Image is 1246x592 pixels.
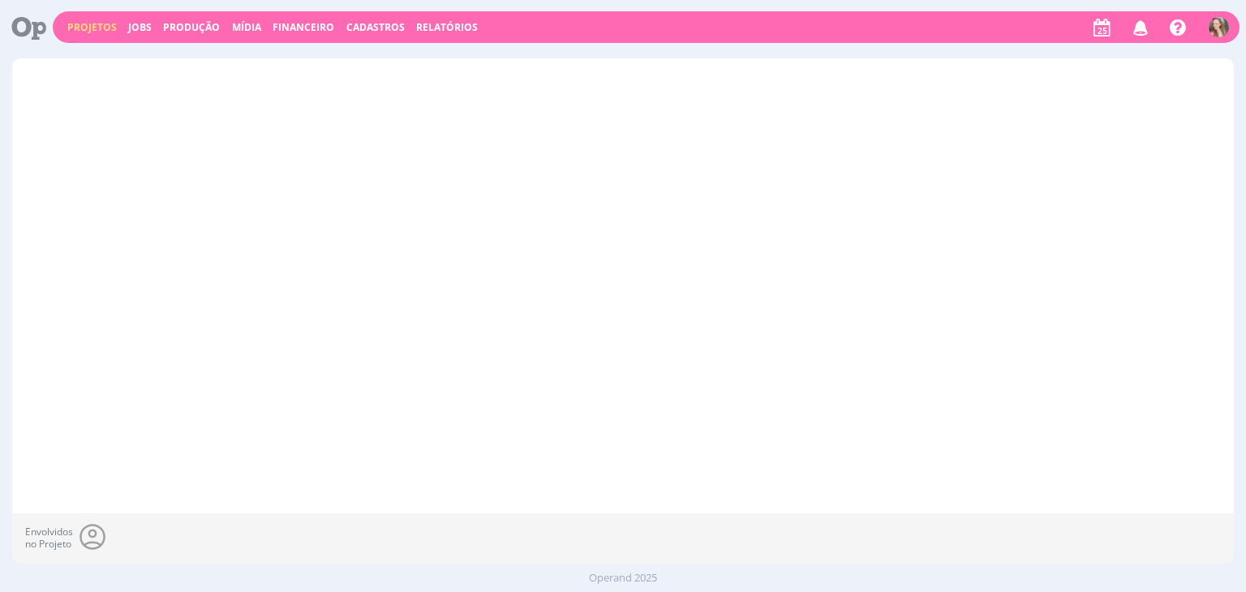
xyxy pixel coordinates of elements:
img: G [1209,17,1229,37]
button: Projetos [62,21,122,34]
button: Relatórios [411,21,483,34]
button: G [1208,13,1230,41]
button: Cadastros [342,21,410,34]
button: Mídia [227,21,266,34]
a: Financeiro [273,20,334,34]
a: Jobs [128,20,152,34]
button: Jobs [123,21,157,34]
a: Relatórios [416,20,478,34]
a: Produção [163,20,220,34]
a: Projetos [67,20,117,34]
a: Mídia [232,20,261,34]
span: Cadastros [346,20,405,34]
button: Financeiro [268,21,339,34]
button: Produção [158,21,225,34]
span: Envolvidos no Projeto [25,526,73,550]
